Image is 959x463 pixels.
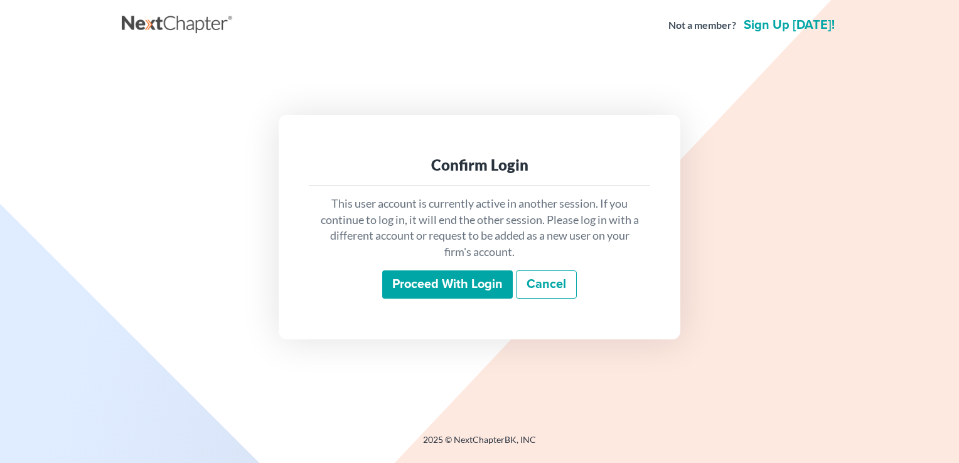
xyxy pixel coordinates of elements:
[668,18,736,33] strong: Not a member?
[516,270,577,299] a: Cancel
[741,19,837,31] a: Sign up [DATE]!
[319,155,640,175] div: Confirm Login
[319,196,640,260] p: This user account is currently active in another session. If you continue to log in, it will end ...
[122,434,837,456] div: 2025 © NextChapterBK, INC
[382,270,513,299] input: Proceed with login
